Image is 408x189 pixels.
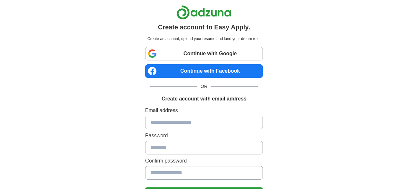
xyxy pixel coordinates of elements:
[176,5,231,20] img: Adzuna logo
[145,132,263,140] label: Password
[145,64,263,78] a: Continue with Facebook
[158,22,250,32] h1: Create account to Easy Apply.
[145,157,263,165] label: Confirm password
[146,36,262,42] p: Create an account, upload your resume and land your dream role.
[145,47,263,60] a: Continue with Google
[145,107,263,114] label: Email address
[197,83,211,90] span: OR
[162,95,246,103] h1: Create account with email address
